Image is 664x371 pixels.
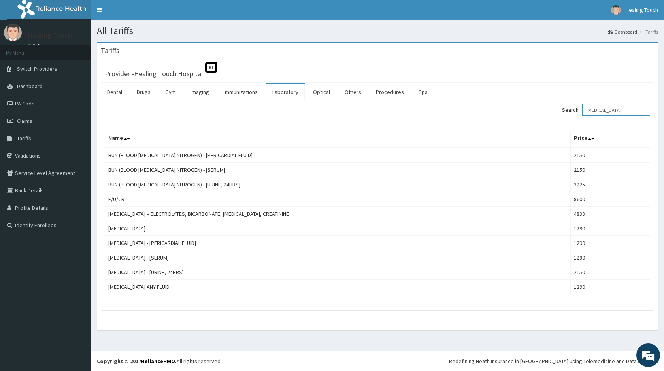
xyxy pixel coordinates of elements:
td: E/U/CR [105,192,571,207]
td: [MEDICAL_DATA] - [PERICARDIAL FLUID] [105,236,571,250]
td: 1290 [570,221,650,236]
td: BUN (BLOOD [MEDICAL_DATA] NITROGEN) - [URINE, 24HRS] [105,177,571,192]
td: 2150 [570,148,650,163]
span: Claims [17,117,32,124]
h1: All Tariffs [97,26,658,36]
div: Redefining Heath Insurance in [GEOGRAPHIC_DATA] using Telemedicine and Data Science! [449,357,658,365]
div: Minimize live chat window [130,4,149,23]
td: 1290 [570,250,650,265]
a: RelianceHMO [141,358,175,365]
span: Tariffs [17,135,31,142]
span: Switch Providers [17,65,57,72]
a: Dashboard [608,28,637,35]
span: St [205,62,217,73]
td: [MEDICAL_DATA] - [SERUM] [105,250,571,265]
label: Search: [562,104,650,116]
td: [MEDICAL_DATA] ANY FLUID [105,280,571,294]
td: 1290 [570,280,650,294]
a: Dental [101,84,128,100]
span: Healing Touch [626,6,658,13]
span: Dashboard [17,83,43,90]
footer: All rights reserved. [91,351,664,371]
a: Optical [307,84,336,100]
img: User Image [4,24,22,41]
td: BUN (BLOOD [MEDICAL_DATA] NITROGEN) - [SERUM] [105,163,571,177]
h3: Tariffs [101,47,119,54]
td: 2150 [570,163,650,177]
a: Others [338,84,368,100]
textarea: Type your message and hit 'Enter' [4,216,151,243]
td: 2150 [570,265,650,280]
td: 4838 [570,207,650,221]
li: Tariffs [638,28,658,35]
a: Drugs [130,84,157,100]
img: d_794563401_company_1708531726252_794563401 [15,40,32,59]
a: Procedures [370,84,410,100]
img: User Image [611,5,621,15]
th: Price [570,130,650,148]
input: Search: [582,104,650,116]
td: 8600 [570,192,650,207]
div: Chat with us now [41,44,133,55]
a: Gym [159,84,182,100]
td: [MEDICAL_DATA] = ELECTROLYTES, BICARBONATE, [MEDICAL_DATA], CREATININE [105,207,571,221]
span: We're online! [46,100,109,179]
a: Imaging [184,84,215,100]
p: Healing Touch [28,32,72,39]
td: 3225 [570,177,650,192]
td: 1290 [570,236,650,250]
th: Name [105,130,571,148]
strong: Copyright © 2017 . [97,358,177,365]
h3: Provider - Healing Touch Hospital [105,70,203,77]
a: Spa [412,84,434,100]
a: Laboratory [266,84,305,100]
td: [MEDICAL_DATA] - [URINE, 24HRS] [105,265,571,280]
td: BUN (BLOOD [MEDICAL_DATA] NITROGEN) - [PERICARDIAL FLUID] [105,148,571,163]
a: Online [28,43,47,49]
a: Immunizations [217,84,264,100]
td: [MEDICAL_DATA] [105,221,571,236]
